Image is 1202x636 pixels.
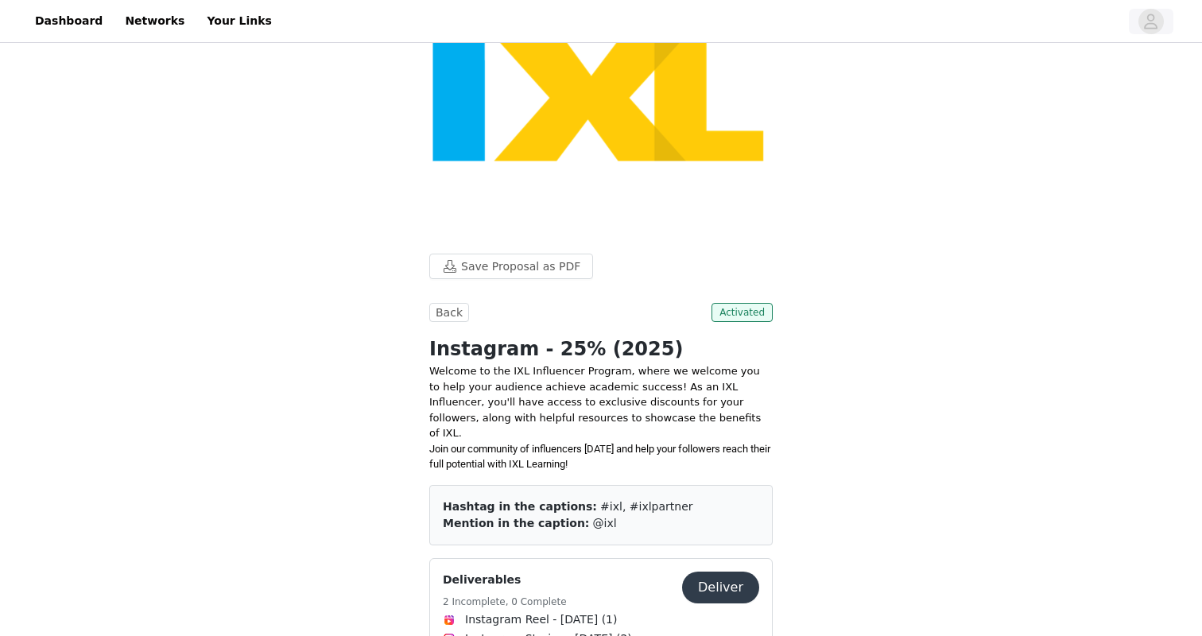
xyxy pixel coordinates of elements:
span: Join our community of influencers [DATE] and help your followers reach their full potential with ... [429,443,770,471]
button: Deliver [682,572,759,603]
span: Instagram Reel - [DATE] (1) [465,611,617,628]
p: Welcome to the IXL Influencer Program, where we welcome you to help your audience achieve academi... [429,363,773,441]
a: Dashboard [25,3,112,39]
span: Mention in the caption: [443,517,589,529]
button: Save Proposal as PDF [429,254,593,279]
img: Instagram Reels Icon [443,614,456,626]
span: #ixl, #ixlpartner [600,500,692,513]
a: Networks [115,3,194,39]
h4: Deliverables [443,572,567,588]
h5: 2 Incomplete, 0 Complete [443,595,567,609]
div: avatar [1143,9,1158,34]
span: @ixl [593,517,617,529]
span: Hashtag in the captions: [443,500,597,513]
a: Your Links [197,3,281,39]
button: Back [429,303,469,322]
h1: Instagram - 25% (2025) [429,335,773,363]
span: Activated [712,303,773,322]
